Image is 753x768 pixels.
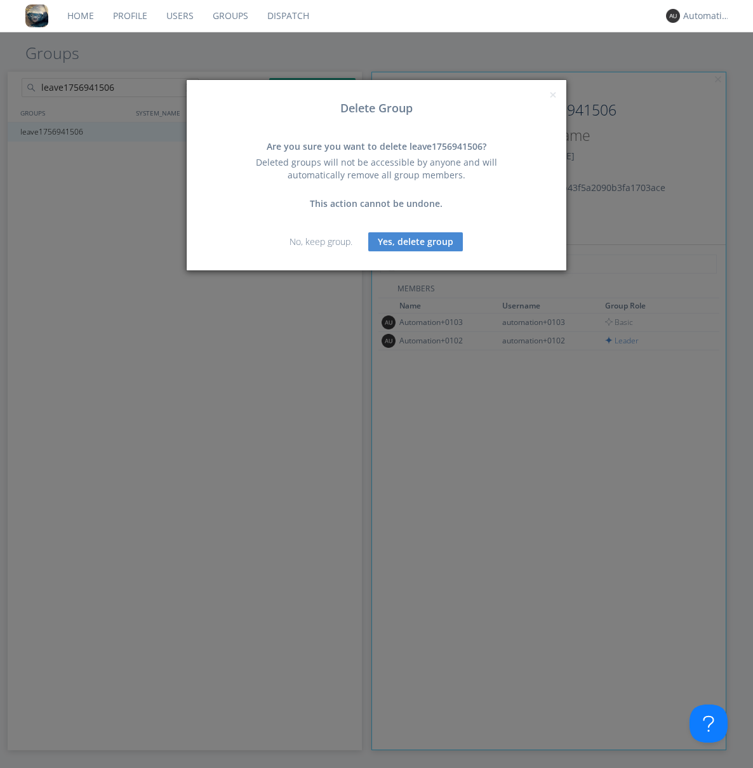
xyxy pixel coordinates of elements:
a: No, keep group. [290,235,352,248]
img: 373638.png [666,9,680,23]
img: 8ff700cf5bab4eb8a436322861af2272 [25,4,48,27]
div: Deleted groups will not be accessible by anyone and will automatically remove all group members. [240,156,513,182]
div: Automation+0004 [683,10,731,22]
h3: Delete Group [196,102,557,115]
span: × [549,86,557,103]
div: This action cannot be undone. [240,197,513,210]
div: Are you sure you want to delete leave1756941506? [240,140,513,153]
button: Yes, delete group [368,232,463,251]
